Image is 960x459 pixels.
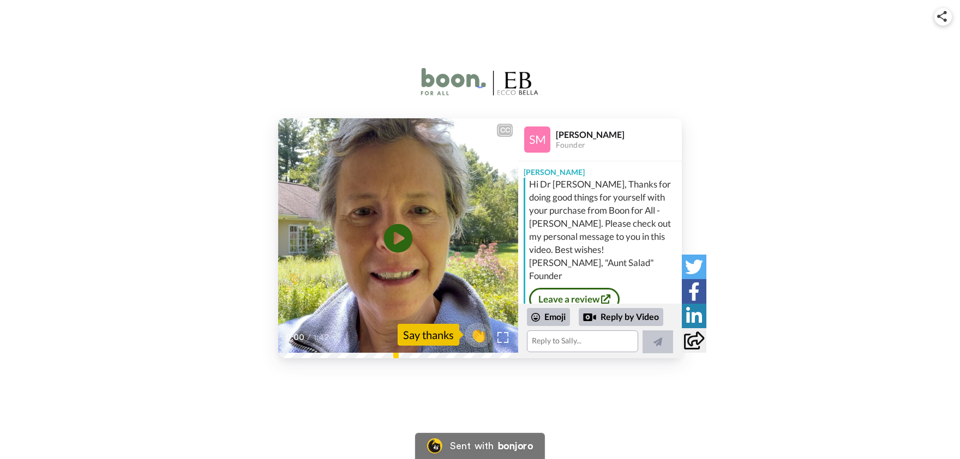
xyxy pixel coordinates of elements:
div: CC [498,125,512,136]
span: 👏 [465,326,492,343]
div: Reply by Video [579,308,663,327]
span: 1:42 [313,331,332,344]
img: logo [420,62,540,102]
div: [PERSON_NAME] [518,161,682,178]
a: Leave a review [529,288,620,311]
div: Emoji [527,308,570,325]
img: Profile Image [524,126,550,153]
div: Reply by Video [583,311,596,324]
span: / [307,331,311,344]
div: Say thanks [398,324,459,346]
button: 👏 [465,323,492,347]
div: Founder [556,141,681,150]
div: Hi Dr [PERSON_NAME], Thanks for doing good things for yourself with your purchase from Boon for A... [529,178,679,282]
div: [PERSON_NAME] [556,129,681,140]
img: ic_share.svg [937,11,947,22]
span: 0:00 [286,331,305,344]
img: Full screen [497,332,508,343]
